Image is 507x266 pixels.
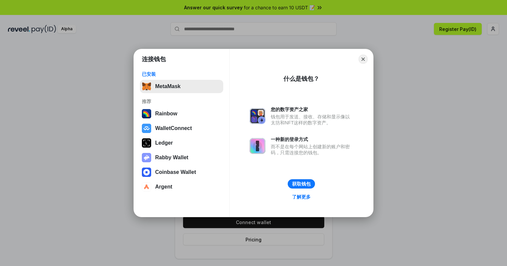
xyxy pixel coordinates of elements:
img: svg+xml,%3Csvg%20xmlns%3D%22http%3A%2F%2Fwww.w3.org%2F2000%2Fsvg%22%20fill%3D%22none%22%20viewBox... [250,138,265,154]
img: svg+xml,%3Csvg%20width%3D%2228%22%20height%3D%2228%22%20viewBox%3D%220%200%2028%2028%22%20fill%3D... [142,182,151,192]
div: 您的数字资产之家 [271,106,353,112]
img: svg+xml,%3Csvg%20width%3D%2228%22%20height%3D%2228%22%20viewBox%3D%220%200%2028%2028%22%20fill%3D... [142,168,151,177]
div: 什么是钱包？ [283,75,319,83]
img: svg+xml,%3Csvg%20width%3D%22120%22%20height%3D%22120%22%20viewBox%3D%220%200%20120%20120%22%20fil... [142,109,151,118]
img: svg+xml,%3Csvg%20width%3D%2228%22%20height%3D%2228%22%20viewBox%3D%220%200%2028%2028%22%20fill%3D... [142,124,151,133]
img: svg+xml,%3Csvg%20fill%3D%22none%22%20height%3D%2233%22%20viewBox%3D%220%200%2035%2033%22%20width%... [142,82,151,91]
div: 已安装 [142,71,221,77]
button: MetaMask [140,80,223,93]
button: Close [358,55,368,64]
div: Rabby Wallet [155,155,188,161]
div: Coinbase Wallet [155,169,196,175]
div: Rainbow [155,111,177,117]
img: svg+xml,%3Csvg%20xmlns%3D%22http%3A%2F%2Fwww.w3.org%2F2000%2Fsvg%22%20width%3D%2228%22%20height%3... [142,138,151,148]
img: svg+xml,%3Csvg%20xmlns%3D%22http%3A%2F%2Fwww.w3.org%2F2000%2Fsvg%22%20fill%3D%22none%22%20viewBox... [142,153,151,162]
button: Coinbase Wallet [140,166,223,179]
div: 钱包用于发送、接收、存储和显示像以太坊和NFT这样的数字资产。 [271,114,353,126]
div: MetaMask [155,83,180,89]
h1: 连接钱包 [142,55,166,63]
button: Ledger [140,136,223,150]
button: Rainbow [140,107,223,120]
div: 了解更多 [292,194,311,200]
button: 获取钱包 [288,179,315,189]
div: Argent [155,184,172,190]
button: Argent [140,180,223,194]
button: WalletConnect [140,122,223,135]
div: 而不是在每个网站上创建新的账户和密码，只需连接您的钱包。 [271,144,353,156]
div: WalletConnect [155,125,192,131]
div: 获取钱包 [292,181,311,187]
div: Ledger [155,140,173,146]
button: Rabby Wallet [140,151,223,164]
div: 一种新的登录方式 [271,136,353,142]
div: 推荐 [142,98,221,104]
a: 了解更多 [288,193,315,201]
img: svg+xml,%3Csvg%20xmlns%3D%22http%3A%2F%2Fwww.w3.org%2F2000%2Fsvg%22%20fill%3D%22none%22%20viewBox... [250,108,265,124]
